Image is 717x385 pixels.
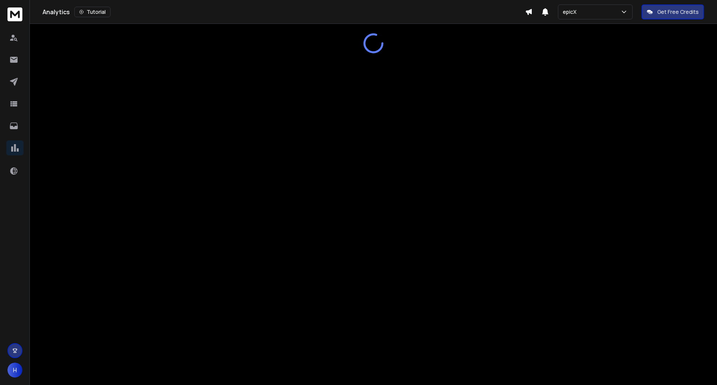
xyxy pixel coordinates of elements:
[563,8,580,16] p: epicX
[642,4,704,19] button: Get Free Credits
[657,8,699,16] p: Get Free Credits
[43,7,525,17] div: Analytics
[74,7,111,17] button: Tutorial
[7,363,22,378] button: H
